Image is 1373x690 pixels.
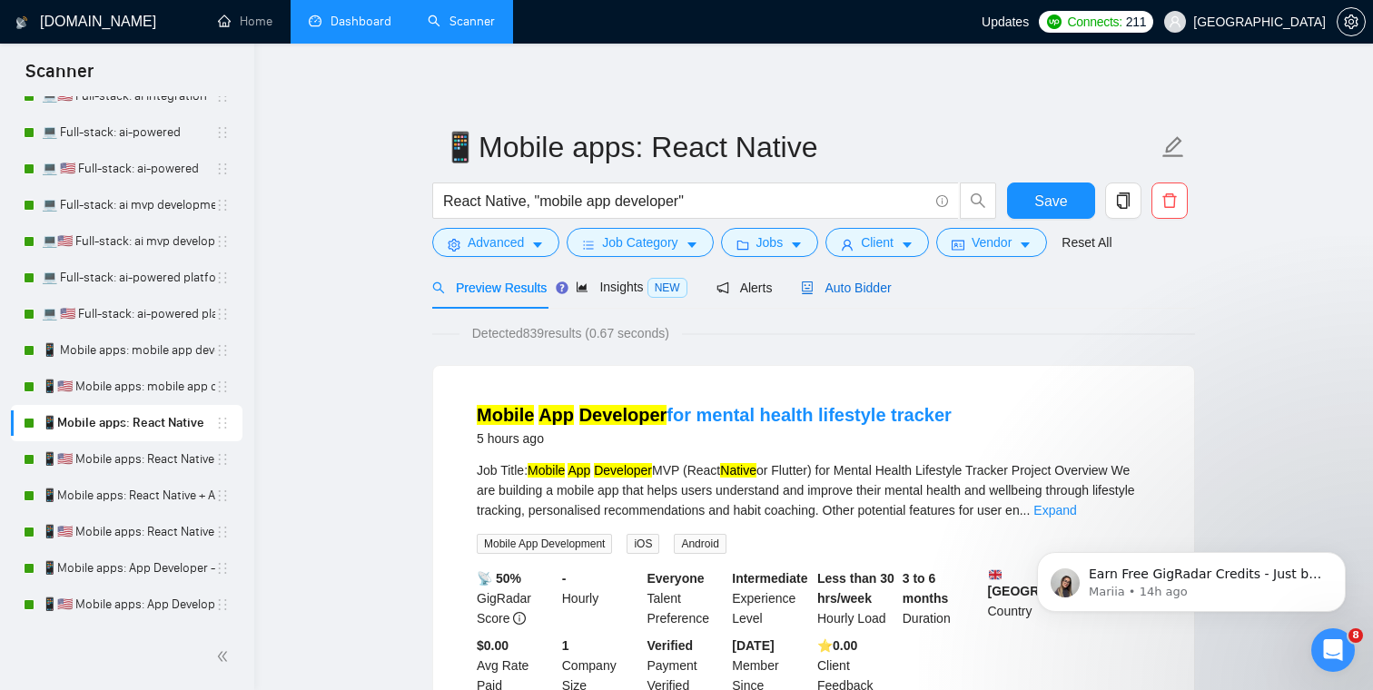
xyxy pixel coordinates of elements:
[568,463,590,478] mark: App
[817,571,894,606] b: Less than 30 hrs/week
[952,238,964,251] span: idcard
[11,441,242,478] li: 📱🇺🇸 Mobile apps: React Native
[11,478,242,514] li: 📱Mobile apps: React Native + AI integration
[477,534,612,554] span: Mobile App Development
[1033,503,1076,517] a: Expand
[814,568,899,628] div: Hourly Load
[817,638,857,653] b: ⭐️ 0.00
[1034,190,1067,212] span: Save
[11,369,242,405] li: 📱🇺🇸 Mobile apps: mobile app developer
[1106,192,1141,209] span: copy
[215,525,230,539] span: holder
[11,514,242,550] li: 📱🇺🇸 Mobile apps: React Native + AI integration
[432,281,445,294] span: search
[42,441,215,478] a: 📱🇺🇸 Mobile apps: React Native
[988,568,1124,598] b: [GEOGRAPHIC_DATA]
[218,14,272,29] a: homeHome
[647,638,694,653] b: Verified
[790,238,803,251] span: caret-down
[1151,182,1188,219] button: delete
[215,198,230,212] span: holder
[11,187,242,223] li: 💻 Full-stack: ai mvp development
[1348,628,1363,643] span: 8
[215,271,230,285] span: holder
[11,114,242,151] li: 💻 Full-stack: ai-powered
[562,571,567,586] b: -
[442,124,1158,170] input: Scanner name...
[42,223,215,260] a: 💻🇺🇸 Full-stack: ai mvp development
[1020,503,1031,517] span: ...
[531,238,544,251] span: caret-down
[215,125,230,140] span: holder
[11,623,242,659] li: SaaS platform
[576,280,686,294] span: Insights
[42,586,215,623] a: 📱🇺🇸 Mobile apps: App Developer - titles
[728,568,814,628] div: Experience Level
[11,78,242,114] li: 💻🇺🇸 Full-stack: ai integration
[899,568,984,628] div: Duration
[1062,232,1111,252] a: Reset All
[982,15,1029,29] span: Updates
[1161,135,1185,159] span: edit
[215,561,230,576] span: holder
[11,550,242,586] li: 📱Mobile apps: App Developer - titles
[841,238,854,251] span: user
[721,228,819,257] button: folderJobscaret-down
[627,534,659,554] span: iOS
[1007,182,1095,219] button: Save
[11,260,242,296] li: 💻 Full-stack: ai-powered platform
[473,568,558,628] div: GigRadar Score
[647,278,687,298] span: NEW
[11,296,242,332] li: 💻 🇺🇸 Full-stack: ai-powered platform
[594,463,652,478] mark: Developer
[42,478,215,514] a: 📱Mobile apps: React Native + AI integration
[1010,514,1373,641] iframe: Intercom notifications message
[11,405,242,441] li: 📱Mobile apps: React Native
[558,568,644,628] div: Hourly
[215,343,230,358] span: holder
[468,232,524,252] span: Advanced
[989,568,1002,581] img: 🇬🇧
[801,281,814,294] span: robot
[936,228,1047,257] button: idcardVendorcaret-down
[513,612,526,625] span: info-circle
[720,463,756,478] mark: Native
[477,428,952,449] div: 5 hours ago
[42,369,215,405] a: 📱🇺🇸 Mobile apps: mobile app developer
[11,586,242,623] li: 📱🇺🇸 Mobile apps: App Developer - titles
[477,460,1151,520] div: Job Title: MVP (React or Flutter) for Mental Health Lifestyle Tracker Project Overview We are bui...
[984,568,1070,628] div: Country
[215,379,230,394] span: holder
[903,571,949,606] b: 3 to 6 months
[1152,192,1187,209] span: delete
[825,228,929,257] button: userClientcaret-down
[432,281,547,295] span: Preview Results
[42,332,215,369] a: 📱 Mobile apps: mobile app developer
[1337,7,1366,36] button: setting
[801,281,891,295] span: Auto Bidder
[582,238,595,251] span: bars
[1105,182,1141,219] button: copy
[42,151,215,187] a: 💻 🇺🇸 Full-stack: ai-powered
[443,190,928,212] input: Search Freelance Jobs...
[1047,15,1062,29] img: upwork-logo.png
[477,405,952,425] a: Mobile App Developerfor mental health lifestyle tracker
[215,488,230,503] span: holder
[42,114,215,151] a: 💻 Full-stack: ai-powered
[42,514,215,550] a: 📱🇺🇸 Mobile apps: React Native + AI integration
[1019,238,1032,251] span: caret-down
[528,463,565,478] mark: Mobile
[936,195,948,207] span: info-circle
[961,192,995,209] span: search
[215,416,230,430] span: holder
[732,571,807,586] b: Intermediate
[1337,15,1366,29] a: setting
[1311,628,1355,672] iframe: Intercom live chat
[538,405,574,425] mark: App
[736,238,749,251] span: folder
[576,281,588,293] span: area-chart
[42,405,215,441] a: 📱Mobile apps: React Native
